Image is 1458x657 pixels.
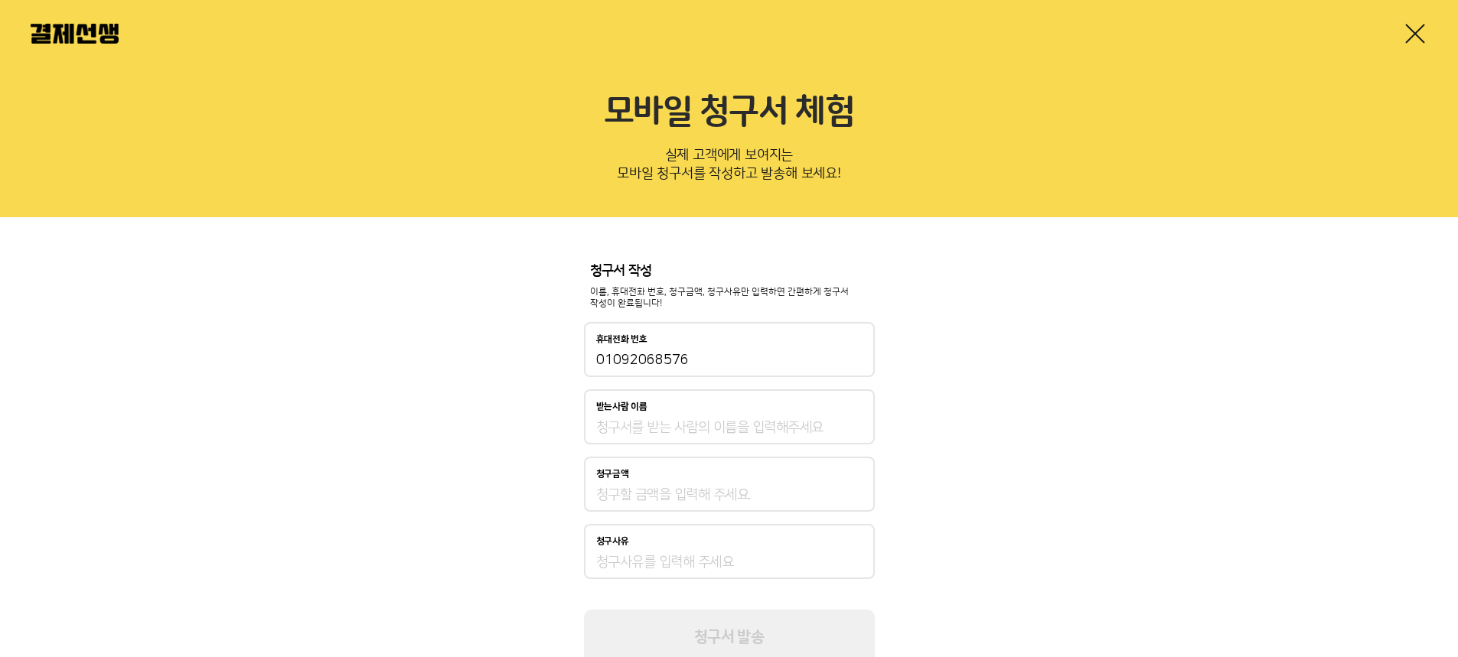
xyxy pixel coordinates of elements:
p: 휴대전화 번호 [596,334,647,345]
h2: 모바일 청구서 체험 [31,92,1427,133]
p: 받는사람 이름 [596,402,647,412]
input: 청구금액 [596,486,863,504]
p: 실제 고객에게 보여지는 모바일 청구서를 작성하고 발송해 보세요! [31,142,1427,193]
p: 청구사유 [596,536,629,547]
p: 청구금액 [596,469,629,480]
img: 결제선생 [31,24,119,44]
input: 휴대전화 번호 [596,351,863,369]
input: 청구사유 [596,553,863,571]
p: 청구서 작성 [590,263,869,280]
input: 받는사람 이름 [596,418,863,437]
p: 이름, 휴대전화 번호, 청구금액, 청구사유만 입력하면 간편하게 청구서 작성이 완료됩니다! [590,286,869,311]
